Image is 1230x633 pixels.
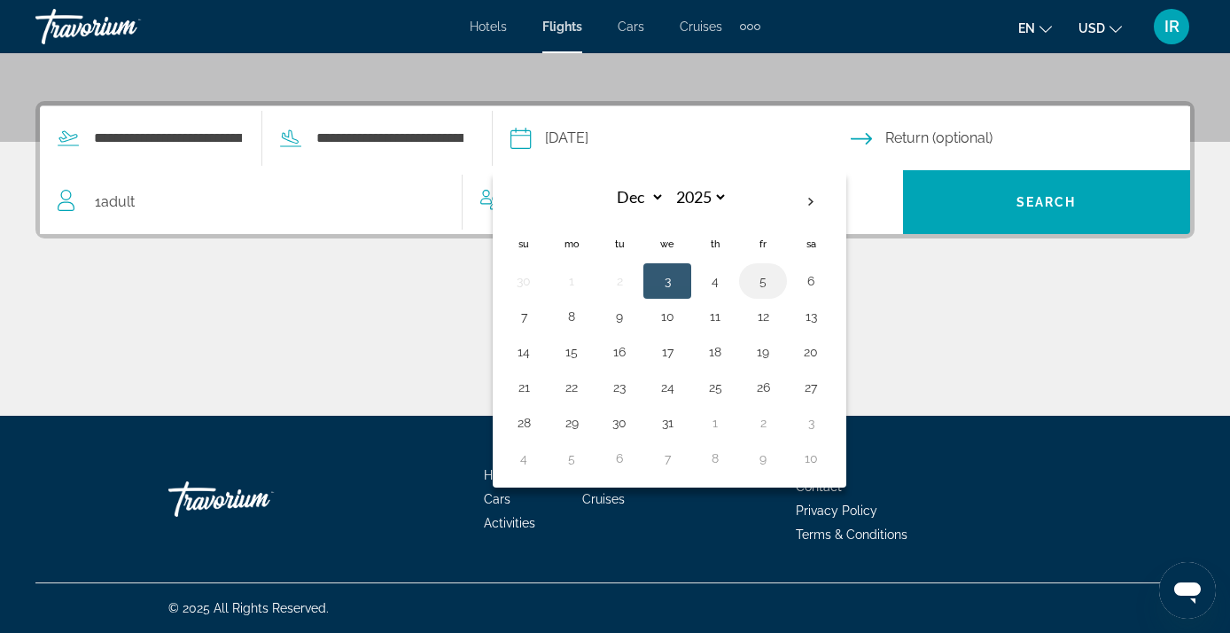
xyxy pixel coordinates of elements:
button: Day 25 [701,375,729,400]
span: Adult [101,193,135,210]
button: Day 17 [653,340,681,364]
button: Day 2 [749,410,777,435]
button: Day 19 [749,340,777,364]
a: Flights [542,20,582,34]
span: en [1018,21,1035,35]
button: Day 3 [653,269,681,293]
button: Day 29 [557,410,586,435]
select: Select year [670,182,728,213]
button: Day 2 [605,269,634,293]
iframe: Button to launch messaging window [1159,562,1216,619]
button: Day 30 [605,410,634,435]
button: Day 4 [701,269,729,293]
button: Day 23 [605,375,634,400]
a: Activities [484,516,535,530]
span: USD [1078,21,1105,35]
a: Travorium [35,4,213,50]
button: Change language [1018,15,1052,41]
button: Day 6 [797,269,825,293]
button: Day 5 [557,446,586,471]
button: Select depart date [510,106,850,170]
button: Day 15 [557,340,586,364]
button: Search [903,170,1191,234]
button: Next month [787,182,835,223]
button: Day 16 [605,340,634,364]
button: Day 8 [557,304,586,329]
a: Privacy Policy [796,504,877,518]
span: 1 [95,190,135,215]
a: Cars [618,20,644,34]
button: Day 26 [749,375,777,400]
button: Day 30 [510,269,538,293]
span: © 2025 All Rights Reserved. [168,601,329,615]
span: IR [1164,18,1179,35]
button: Day 5 [749,269,777,293]
button: Day 10 [653,304,681,329]
a: Hotels [484,468,521,482]
button: Day 24 [653,375,681,400]
button: Extra navigation items [740,12,760,41]
a: Cars [484,492,510,506]
button: Day 7 [510,304,538,329]
button: Day 11 [701,304,729,329]
button: Day 1 [701,410,729,435]
button: Day 21 [510,375,538,400]
button: Travelers: 1 adult, 0 children [40,170,903,234]
button: Day 22 [557,375,586,400]
button: Day 9 [605,304,634,329]
button: Day 13 [797,304,825,329]
button: Day 10 [797,446,825,471]
button: Day 8 [701,446,729,471]
button: Day 7 [653,446,681,471]
button: Day 9 [749,446,777,471]
button: Day 31 [653,410,681,435]
select: Select month [607,182,665,213]
button: Day 4 [510,446,538,471]
a: Hotels [470,20,507,34]
a: Cruises [680,20,722,34]
button: Day 27 [797,375,825,400]
a: Cruises [582,492,625,506]
button: Select return date [851,106,1190,170]
button: Day 14 [510,340,538,364]
button: Day 12 [749,304,777,329]
a: Go Home [168,473,346,526]
button: Day 1 [557,269,586,293]
button: Day 28 [510,410,538,435]
button: Change currency [1078,15,1122,41]
div: Search widget [40,105,1190,234]
button: Day 6 [605,446,634,471]
button: Day 18 [701,340,729,364]
button: Day 20 [797,340,825,364]
table: Left calendar grid [500,182,835,476]
span: Search [1016,195,1077,209]
a: Terms & Conditions [796,527,907,542]
button: Day 3 [797,410,825,435]
button: User Menu [1148,8,1195,45]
